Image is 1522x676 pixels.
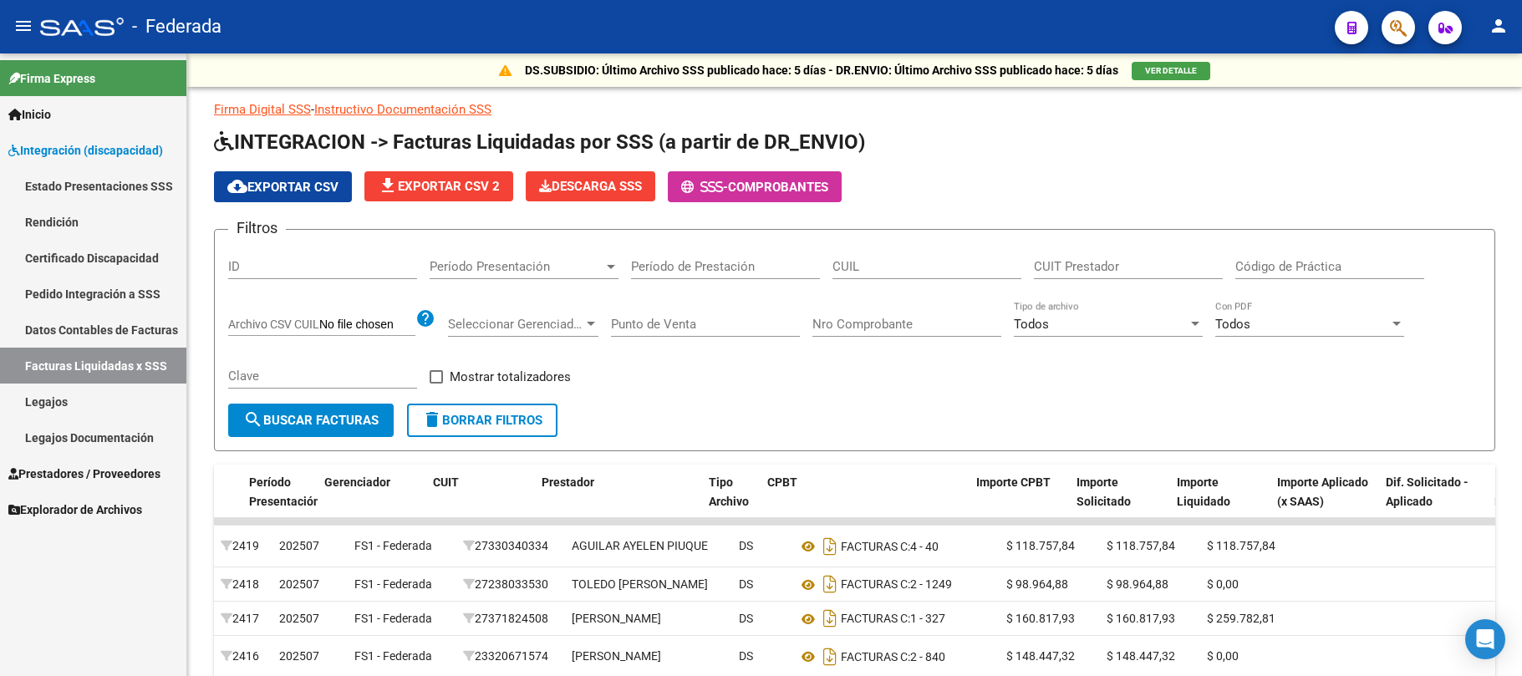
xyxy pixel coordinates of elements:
span: Comprobantes [728,180,828,195]
span: Importe Liquidado [1177,475,1230,508]
div: AGUILAR AYELEN PIUQUE [572,536,708,556]
span: 202507 [279,612,319,625]
i: Descargar documento [819,643,841,670]
div: [PERSON_NAME] [572,609,661,628]
span: Mostrar totalizadores [450,367,571,387]
mat-icon: menu [13,16,33,36]
mat-icon: file_download [378,175,398,196]
button: Borrar Filtros [407,404,557,437]
span: Descarga SSS [539,179,642,194]
div: Open Intercom Messenger [1465,619,1505,659]
div: 2 - 1249 [797,571,993,597]
span: $ 259.782,81 [1207,612,1275,625]
span: 202507 [279,539,319,552]
span: Importe Aplicado (x SAAS) [1277,475,1368,508]
span: DS [739,649,753,663]
span: $ 118.757,84 [1006,539,1075,552]
p: DS.SUBSIDIO: Último Archivo SSS publicado hace: 5 días - DR.ENVIO: Último Archivo SSS publicado h... [525,61,1118,79]
datatable-header-cell: Dif. Solicitado - Aplicado [1379,465,1488,538]
datatable-header-cell: CPBT [761,465,970,538]
div: 27238033530 [463,575,558,594]
button: -Comprobantes [668,171,842,202]
span: Archivo CSV CUIL [228,318,319,331]
span: 202507 [279,577,319,591]
span: $ 118.757,84 [1107,539,1175,552]
span: Seleccionar Gerenciador [448,317,583,332]
span: DS [739,612,753,625]
datatable-header-cell: Período Presentación [242,465,318,538]
button: Buscar Facturas [228,404,394,437]
span: Integración (discapacidad) [8,141,163,160]
datatable-header-cell: Importe Liquidado [1170,465,1270,538]
div: 4 - 40 [797,533,993,560]
div: 2417 [221,609,266,628]
span: $ 98.964,88 [1107,577,1168,591]
span: FS1 - Federada [354,539,432,552]
span: Buscar Facturas [243,413,379,428]
span: Importe CPBT [976,475,1051,489]
div: 1 - 327 [797,605,993,632]
div: 2416 [221,647,266,666]
span: FACTURAS C: [841,612,910,626]
span: Dif. Solicitado - Aplicado [1386,475,1469,508]
span: Todos [1215,317,1250,332]
i: Descargar documento [819,533,841,560]
span: $ 148.447,32 [1006,649,1075,663]
span: $ 0,00 [1207,577,1239,591]
span: VER DETALLE [1145,66,1197,75]
h3: Filtros [228,216,286,240]
div: 23320671574 [463,647,558,666]
input: Archivo CSV CUIL [319,318,415,333]
div: [PERSON_NAME] [572,647,661,666]
span: FS1 - Federada [354,577,432,591]
button: VER DETALLE [1132,62,1210,80]
datatable-header-cell: Importe Aplicado (x SAAS) [1270,465,1379,538]
i: Descargar documento [819,605,841,632]
div: 2418 [221,575,266,594]
span: $ 118.757,84 [1207,539,1275,552]
datatable-header-cell: Prestador [535,465,702,538]
a: Instructivo Documentación SSS [314,102,491,117]
div: 2 - 840 [797,643,993,670]
span: Período Presentación [249,475,320,508]
span: - [681,180,728,195]
span: CUIT [433,475,459,489]
span: Período Presentación [430,259,603,274]
span: FS1 - Federada [354,612,432,625]
span: Explorador de Archivos [8,501,142,519]
div: 27330340334 [463,536,558,556]
mat-icon: help [415,308,435,328]
span: FACTURAS C: [841,540,910,553]
span: $ 98.964,88 [1006,577,1068,591]
span: CPBT [767,475,797,489]
button: Exportar CSV [214,171,352,202]
mat-icon: person [1489,16,1509,36]
datatable-header-cell: Importe Solicitado [1070,465,1170,538]
span: FACTURAS C: [841,650,910,663]
span: Exportar CSV [227,180,339,195]
span: FACTURAS C: [841,578,910,592]
div: 2419 [221,536,266,556]
mat-icon: search [243,409,263,429]
datatable-header-cell: Tipo Archivo [702,465,761,538]
button: Exportar CSV 2 [364,171,513,201]
span: Todos [1014,317,1049,332]
div: 27371824508 [463,609,558,628]
span: - Federada [132,8,221,45]
span: FS1 - Federada [354,649,432,663]
span: DS [739,577,753,591]
p: - [214,100,1495,119]
i: Descargar documento [819,571,841,597]
span: $ 160.817,93 [1107,612,1175,625]
span: Importe Solicitado [1077,475,1131,508]
span: Prestador [542,475,594,489]
span: INTEGRACION -> Facturas Liquidadas por SSS (a partir de DR_ENVIO) [214,130,865,154]
datatable-header-cell: Importe CPBT [970,465,1070,538]
span: $ 0,00 [1207,649,1239,663]
span: Firma Express [8,69,95,88]
span: DS [739,539,753,552]
span: Borrar Filtros [422,413,542,428]
div: TOLEDO [PERSON_NAME] [572,575,708,594]
span: Prestadores / Proveedores [8,465,160,483]
datatable-header-cell: CUIT [426,465,535,538]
